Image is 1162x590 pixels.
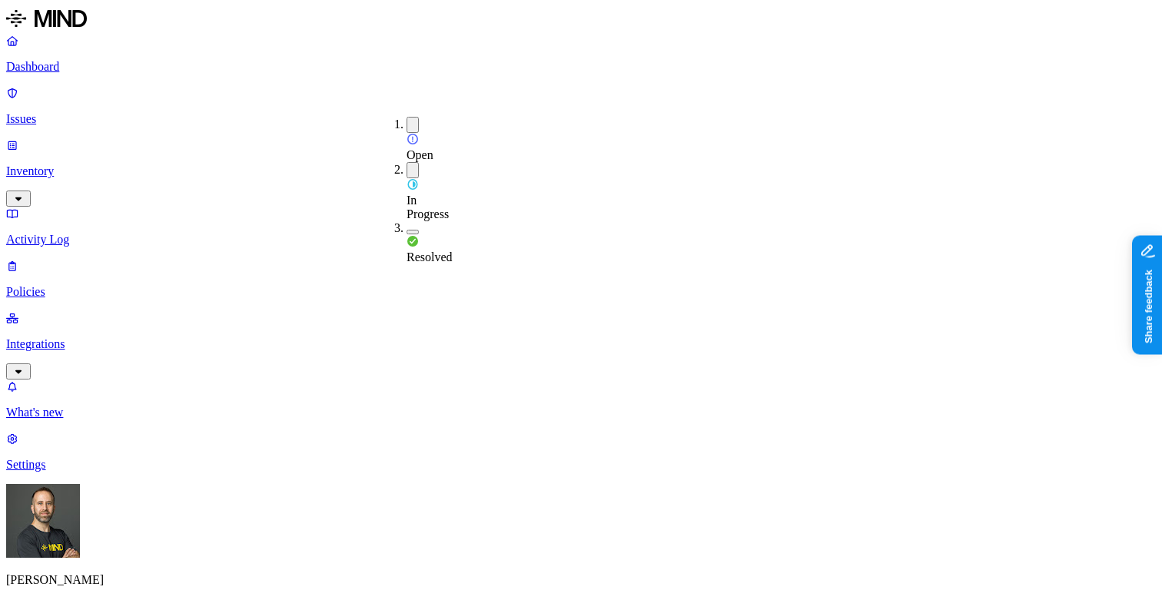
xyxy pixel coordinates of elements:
p: Integrations [6,337,1156,351]
p: Activity Log [6,233,1156,247]
span: Open [407,148,433,161]
img: status-in-progress.svg [407,178,419,191]
a: What's new [6,380,1156,419]
a: Issues [6,86,1156,126]
p: Issues [6,112,1156,126]
span: Resolved [407,250,453,264]
p: What's new [6,406,1156,419]
a: Inventory [6,138,1156,204]
a: Policies [6,259,1156,299]
a: Dashboard [6,34,1156,74]
a: Activity Log [6,207,1156,247]
span: In Progress [407,194,449,220]
a: Settings [6,432,1156,472]
img: MIND [6,6,87,31]
img: status-open.svg [407,133,419,145]
p: Settings [6,458,1156,472]
p: Dashboard [6,60,1156,74]
a: Integrations [6,311,1156,377]
img: status-resolved.svg [407,235,419,247]
p: Inventory [6,164,1156,178]
p: Policies [6,285,1156,299]
img: Tom Mayblum [6,484,80,558]
a: MIND [6,6,1156,34]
